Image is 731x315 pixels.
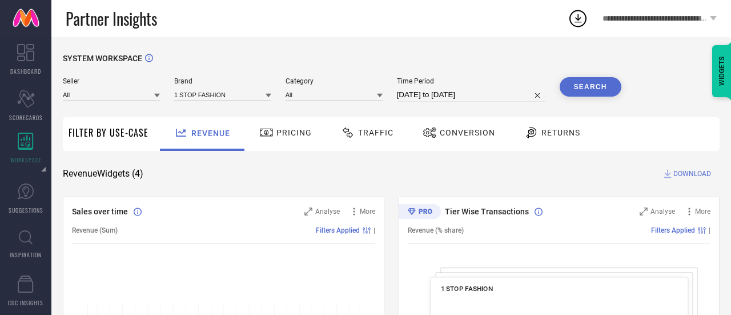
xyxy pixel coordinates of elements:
span: Analyse [315,208,340,216]
span: Conversion [440,128,495,137]
span: More [695,208,710,216]
span: DASHBOARD [10,67,41,75]
span: Returns [541,128,580,137]
span: Traffic [358,128,393,137]
span: SYSTEM WORKSPACE [63,54,142,63]
span: INSPIRATION [10,250,42,259]
span: Filters Applied [316,226,360,234]
div: Open download list [568,8,588,29]
span: Analyse [650,208,675,216]
span: Revenue (Sum) [72,226,118,234]
span: SUGGESTIONS [9,206,43,214]
span: Time Period [397,77,545,85]
span: | [709,226,710,234]
span: Sales over time [72,207,128,216]
span: DOWNLOAD [673,168,711,180]
svg: Zoom [304,208,312,216]
span: Pricing [276,128,312,137]
svg: Zoom [640,208,648,216]
span: Brand [174,77,271,85]
span: | [373,226,375,234]
span: Partner Insights [66,7,157,30]
span: Revenue (% share) [408,226,464,234]
input: Select time period [397,88,545,102]
span: Filters Applied [651,226,695,234]
span: 1 STOP FASHION [440,285,493,293]
span: Revenue [191,129,230,138]
span: Filter By Use-Case [69,126,148,139]
span: Category [286,77,383,85]
span: SCORECARDS [9,113,43,122]
span: Tier Wise Transactions [445,207,529,216]
span: More [360,208,375,216]
span: Seller [63,77,160,85]
span: Revenue Widgets ( 4 ) [63,168,143,180]
div: Premium [399,204,441,221]
span: CDC INSIGHTS [8,298,43,307]
span: WORKSPACE [10,155,42,164]
button: Search [560,77,621,97]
